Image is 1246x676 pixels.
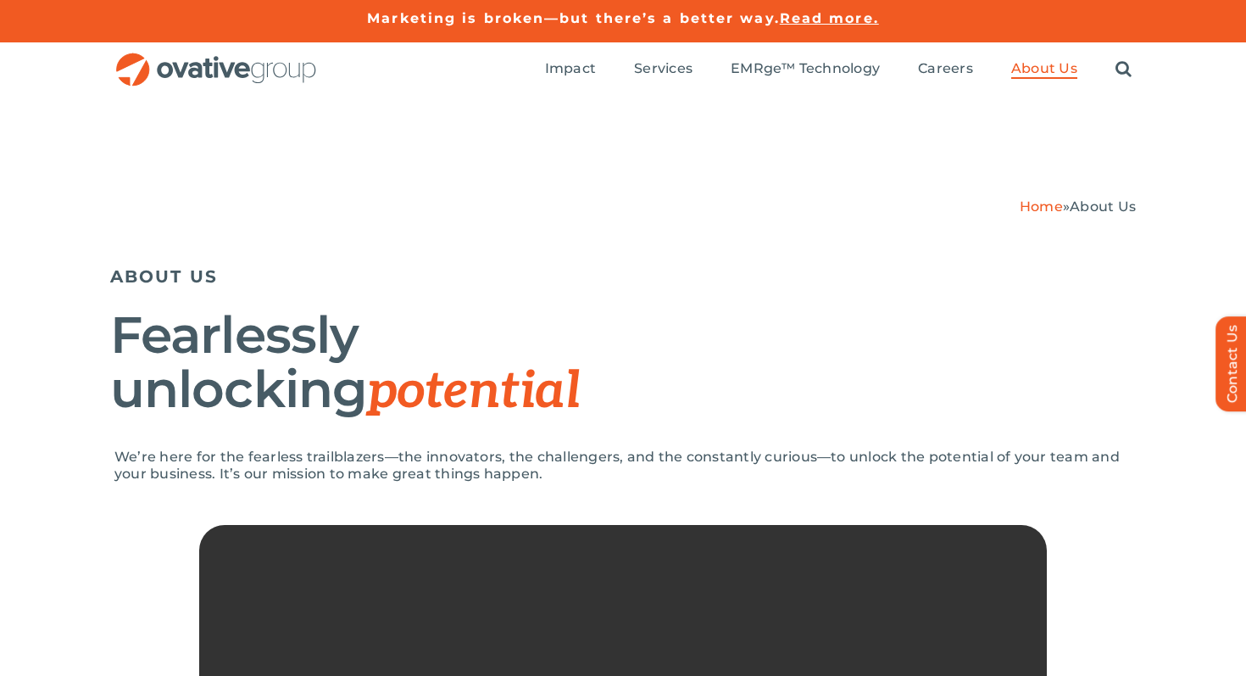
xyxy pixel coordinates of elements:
[545,60,596,79] a: Impact
[1020,198,1136,215] span: »
[367,10,780,26] a: Marketing is broken—but there’s a better way.
[731,60,880,77] span: EMRge™ Technology
[110,308,1136,419] h1: Fearlessly unlocking
[634,60,693,79] a: Services
[634,60,693,77] span: Services
[1115,60,1132,79] a: Search
[114,449,1132,483] p: We’re here for the fearless trailblazers—the innovators, the challengers, and the constantly curi...
[367,361,580,422] span: potential
[1011,60,1077,79] a: About Us
[731,60,880,79] a: EMRge™ Technology
[918,60,973,79] a: Careers
[1020,198,1063,215] a: Home
[1011,60,1077,77] span: About Us
[110,266,1136,287] h5: ABOUT US
[780,10,879,26] a: Read more.
[918,60,973,77] span: Careers
[114,51,318,67] a: OG_Full_horizontal_RGB
[1070,198,1136,215] span: About Us
[545,60,596,77] span: Impact
[545,42,1132,97] nav: Menu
